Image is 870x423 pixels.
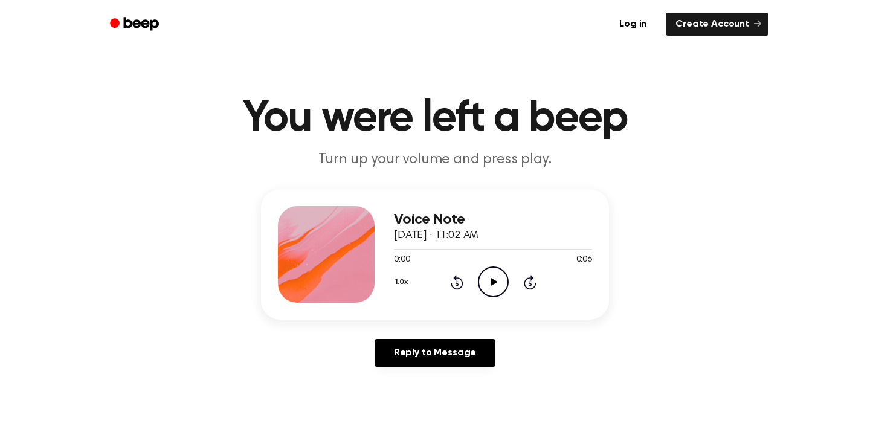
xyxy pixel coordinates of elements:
[375,339,495,367] a: Reply to Message
[607,10,659,38] a: Log in
[576,254,592,266] span: 0:06
[666,13,768,36] a: Create Account
[394,230,478,241] span: [DATE] · 11:02 AM
[203,150,667,170] p: Turn up your volume and press play.
[394,272,412,292] button: 1.0x
[394,254,410,266] span: 0:00
[394,211,592,228] h3: Voice Note
[126,97,744,140] h1: You were left a beep
[101,13,170,36] a: Beep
